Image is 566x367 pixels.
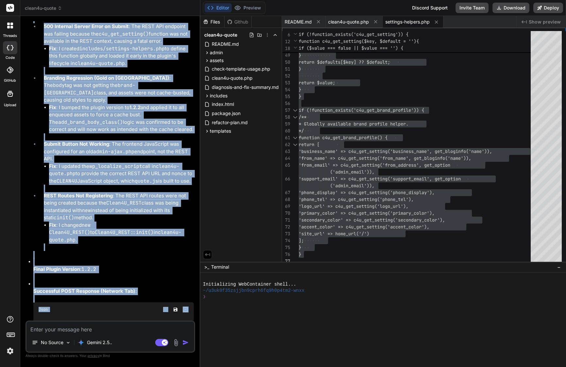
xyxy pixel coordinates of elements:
[49,229,181,243] code: clean4u-quote.php
[398,203,408,209] span: l'),
[53,82,65,89] code: body
[182,339,189,346] img: icon
[299,244,301,250] span: }
[57,178,77,184] code: CLEAN4U
[299,251,301,257] span: }
[282,86,290,93] div: 54
[44,141,109,147] strong: Submit Button Not Working
[49,163,194,185] li: : I updated the call in to provide the correct REST API URL and nonce to the JavaScript object, w...
[282,59,290,66] div: 50
[299,38,416,44] span: function c4u_get_setting($key, $default = '')
[299,203,398,209] span: 'logo_url' => c4u_get_setting('logo_ur
[299,121,408,127] span: * Globally available brand profile helper.
[299,196,398,202] span: 'phone_tel' => c4u_get_setting('phone_
[210,49,223,56] span: admin
[282,66,290,73] div: 51
[398,162,450,168] span: address', get_option
[299,148,398,154] span: 'business_name' => c4u_get_setting('bu
[299,176,398,182] span: 'support_email' => c4u_get_setting('su
[135,178,158,184] code: quote.js
[99,31,149,37] code: c4u_get_setting()
[385,19,430,25] span: settings-helpers.php
[58,119,123,125] code: add_brand_body_class()
[299,155,398,161] span: 'from_name' => c4u_get_setting('from_n
[44,75,169,81] strong: Branding Regression (Gold on [GEOGRAPHIC_DATA])
[282,175,290,182] div: 66
[211,40,240,48] span: README.md
[328,19,369,25] span: clean4u-quote.php
[291,134,299,141] div: Click to collapse the range.
[299,135,388,141] span: function c4u_get_brand_profile() {
[398,217,445,223] span: secondary_color'),
[282,244,290,251] div: 75
[282,100,290,107] div: 56
[299,87,301,92] span: }
[282,141,290,148] div: 62
[330,169,375,175] span: ('admin_email')),
[291,107,299,114] div: Click to collapse the range.
[6,55,15,60] label: code
[282,230,290,237] div: 73
[299,93,301,99] span: }
[398,148,492,154] span: siness_name', get_bloginfo('name')),
[398,196,414,202] span: tel'),
[299,59,390,65] span: return $defaults[$key] ?? $default;
[211,119,248,126] span: refactor-plan.md
[416,38,419,44] span: {
[5,345,16,357] img: settings
[33,288,135,294] strong: Successful POST Response (Network Tab)
[299,45,403,51] span: if ($value === false || $value === '') {
[211,83,279,91] span: diagnosis-and-fix-summary.md
[456,3,489,13] button: Invite Team
[211,100,235,108] span: index.html
[78,339,84,346] img: Gemini 2.5 Pro
[106,200,141,206] code: Clean4U_REST
[291,141,299,148] div: Click to collapse the range.
[39,75,194,141] li: : The tag was not getting the class, and assets were not cache-busted, causing old styles to apply.
[299,231,369,237] span: 'site_url' => home_url('/')
[39,141,194,192] li: : The frontend JavaScript was configured for an old endpoint, not the REST API.
[299,80,335,86] span: return $value;
[49,222,56,228] strong: Fix
[39,307,48,312] span: Json
[282,258,290,265] div: 77
[49,45,56,52] strong: Fix
[25,5,62,11] span: clean4u-quote
[4,102,16,108] label: Upload
[65,340,71,345] img: Pick Models
[129,104,141,110] strong: 1.2.2
[533,3,563,13] button: Deploy
[39,23,194,75] li: : The REST API endpoint was failing because the function was not available in the REST context, c...
[282,224,290,230] div: 72
[204,32,237,38] span: clean4u-quote
[398,210,435,216] span: imary_color'),
[299,190,398,195] span: 'phone_display' => c4u_get_setting('ph
[49,104,56,110] strong: Fix
[88,354,99,358] span: privacy
[75,60,125,67] code: clean4u-quote.php
[211,109,241,117] span: package.json
[225,19,251,25] div: Github
[87,339,112,346] p: Gemini 2.5..
[398,190,435,195] span: one_display'),
[492,3,529,13] button: Download
[299,66,301,72] span: }
[44,192,113,199] strong: REST Routes Not Registering
[282,93,290,100] div: 55
[33,288,194,295] p: :
[49,222,194,244] li: : I changed to in .
[282,79,290,86] div: 53
[211,74,253,82] span: clean4u-quote.php
[232,3,264,12] button: Preview
[408,3,452,13] div: Discord Support
[398,155,471,161] span: ame', get_bloginfo('name')),
[299,210,398,216] span: 'primary_color' => c4u_get_setting('pr
[95,229,154,236] code: Clean4U_REST::init()
[49,104,194,133] li: : I bumped the plugin version to and applied it to all enqueued assets to force a cache bust. The...
[82,207,91,214] code: new
[44,23,129,29] strong: 500 Internal Server Error on Submit
[299,238,304,243] span: ];
[33,266,194,273] p: :
[49,45,194,67] li: : I created to define this function globally and loaded it early in the plugin's lifecycle in .
[39,192,194,251] li: : The REST API routes were not being created because the class was being instantiated with instea...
